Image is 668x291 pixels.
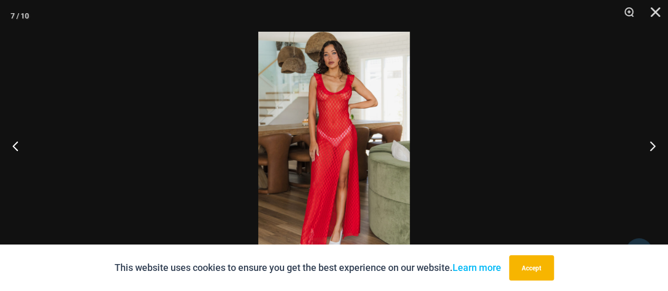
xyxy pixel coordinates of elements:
[453,262,501,273] a: Learn more
[11,8,29,24] div: 7 / 10
[509,255,554,280] button: Accept
[628,119,668,172] button: Next
[258,32,410,259] img: Sometimes Red 587 Dress 01
[115,260,501,276] p: This website uses cookies to ensure you get the best experience on our website.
